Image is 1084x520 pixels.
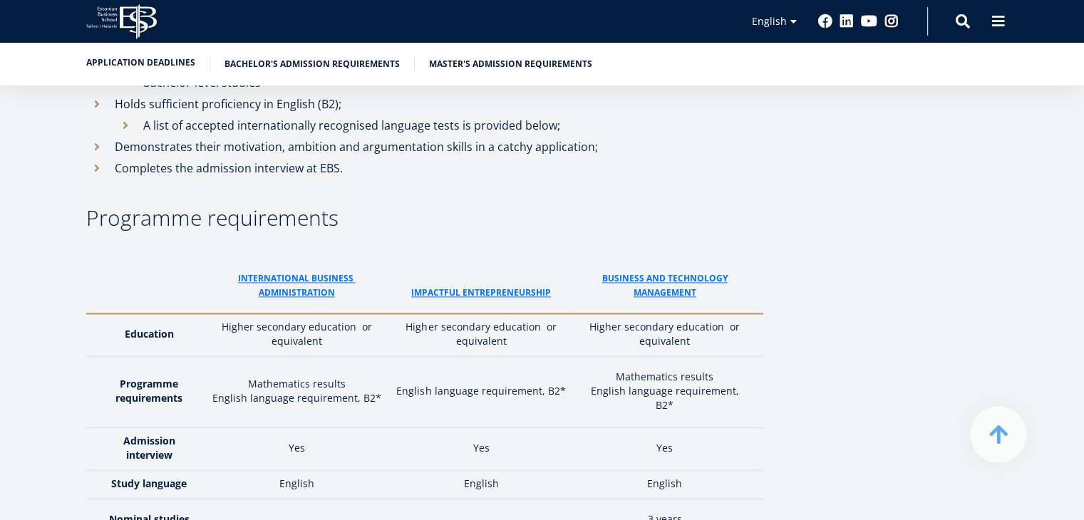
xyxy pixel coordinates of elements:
a: Facebook [818,14,832,28]
li: Completes the admission interview at EBS. [86,157,763,179]
strong: Admission interview [123,434,175,462]
strong: Programme requirements [115,377,182,405]
a: Youtube [861,14,877,28]
a: ImPACTFUL ENTREPRENEURSHIP [411,286,551,300]
td: Higher secondary education or equivalent [574,313,763,356]
a: Instagram [884,14,899,28]
h3: Programme requirements [86,207,763,229]
p: Mathematics results [212,377,381,391]
li: Demonstrates their motivation, ambition and argumentation skills in a catchy application; [86,136,763,157]
td: English [388,470,574,499]
a: Business and Technology Management [581,271,749,300]
a: Application deadlines [86,56,195,70]
strong: Education [125,327,174,340]
td: English [205,470,388,499]
strong: Study language [111,477,187,490]
p: Mathematics results [581,370,749,384]
li: Holds sufficient proficiency in English (B2); [86,93,763,136]
td: Yes [388,427,574,470]
a: Master's admission requirements [429,57,592,71]
a: administraTion [259,286,335,300]
li: A list of accepted internationally recognised language tests is provided below; [115,115,763,136]
p: English language requirement, B2* [212,391,381,405]
a: International business [238,271,356,286]
td: Higher secondary education or equivalent [388,313,574,356]
p: English language requirement, B2* [396,384,567,398]
td: Yes [574,427,763,470]
td: English [574,470,763,499]
td: Yes [205,427,388,470]
a: Bachelor's admission requirements [224,57,400,71]
td: Higher secondary education or equivalent [205,313,388,356]
p: English language requirement, B2* [581,384,749,412]
a: Linkedin [840,14,854,28]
